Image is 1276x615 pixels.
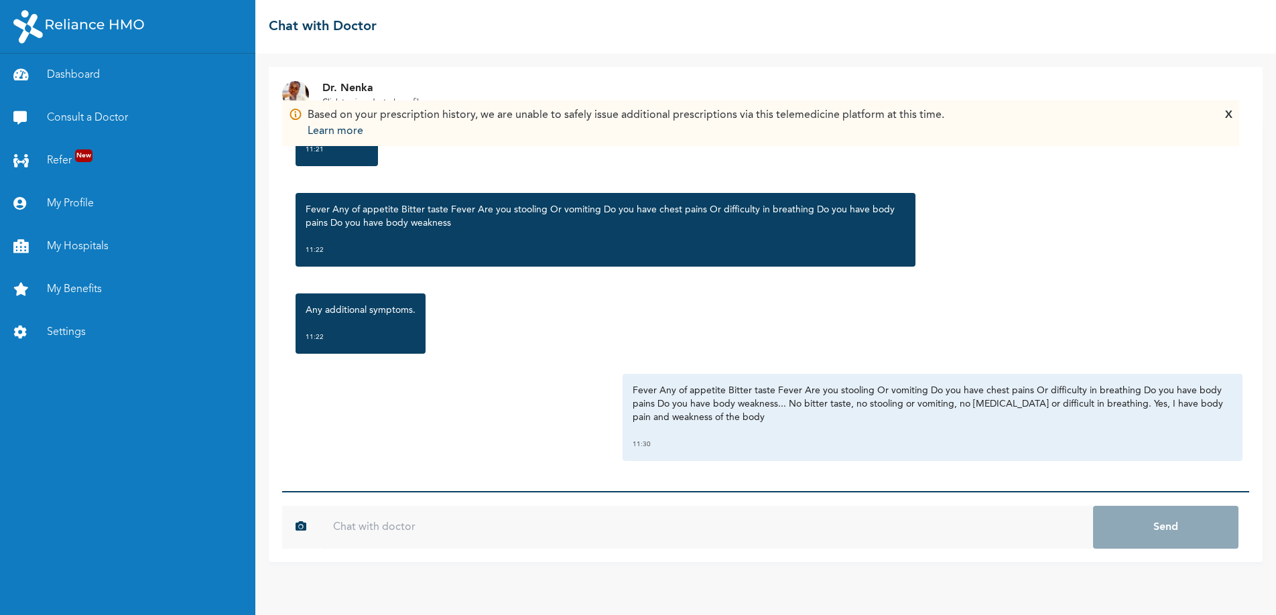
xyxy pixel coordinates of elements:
img: RelianceHMO's Logo [13,10,144,44]
img: Info [289,107,302,121]
p: Any additional symptoms. [306,303,416,317]
button: Send [1093,506,1238,549]
h2: Chat with Doctor [269,17,377,37]
span: New [75,149,92,162]
input: Chat with doctor [320,506,1094,549]
div: 11:21 [306,143,368,156]
div: 11:22 [306,243,905,257]
p: Learn more [308,123,944,139]
div: Based on your prescription history, we are unable to safely issue additional prescriptions via th... [308,107,944,139]
u: Click to view doctor's profile [322,98,424,107]
img: Dr. undefined` [282,81,309,108]
p: Dr. Nenka [322,80,424,96]
p: Fever Any of appetite Bitter taste Fever Are you stooling Or vomiting Do you have chest pains Or ... [306,203,905,230]
div: X [1225,107,1232,139]
div: 11:22 [306,330,416,344]
p: Fever Any of appetite Bitter taste Fever Are you stooling Or vomiting Do you have chest pains Or ... [633,384,1232,424]
div: 11:30 [633,437,1232,451]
